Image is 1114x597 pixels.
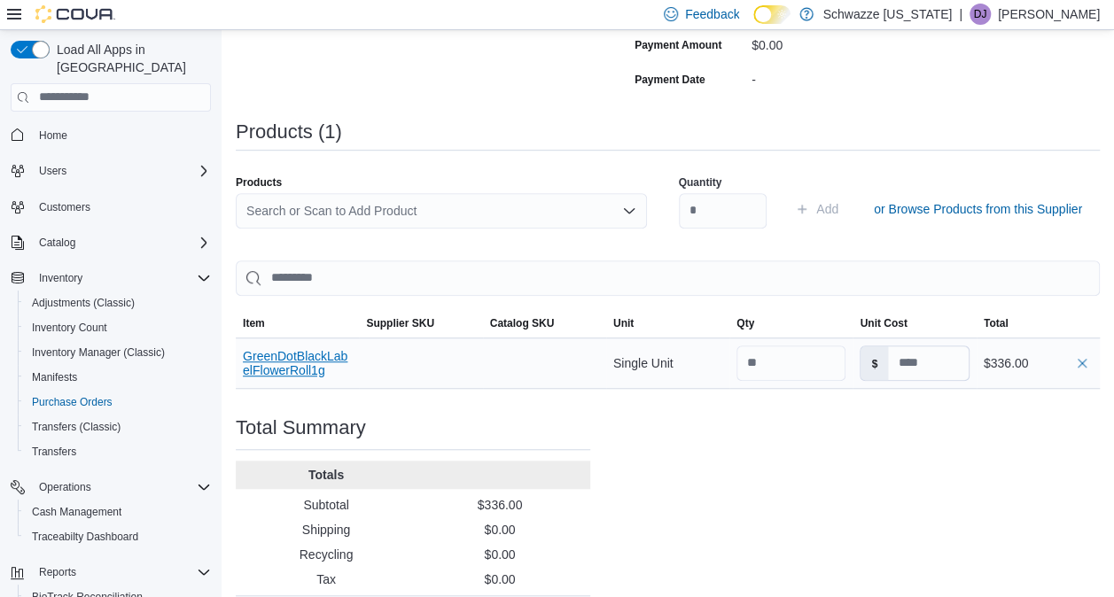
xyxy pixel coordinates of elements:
button: Catalog [4,230,218,255]
button: Users [32,160,74,182]
label: Quantity [679,175,722,190]
button: Transfers [18,439,218,464]
button: Unit Cost [853,309,976,337]
p: $0.00 [417,546,583,563]
div: - [752,66,989,87]
button: Inventory [4,266,218,291]
button: Operations [32,477,98,498]
button: Traceabilty Dashboard [18,524,218,549]
span: Operations [32,477,211,498]
span: Manifests [32,370,77,384]
p: Schwazze [US_STATE] [822,4,952,25]
span: Inventory Count [32,321,107,335]
button: Home [4,122,218,148]
span: Unit [613,316,634,330]
button: Cash Management [18,500,218,524]
span: Users [39,164,66,178]
button: Catalog SKU [483,309,606,337]
p: Totals [243,466,409,484]
span: Traceabilty Dashboard [32,530,138,544]
span: Transfers (Classic) [32,420,121,434]
span: Customers [39,200,90,214]
a: Purchase Orders [25,392,120,413]
a: Inventory Manager (Classic) [25,342,172,363]
p: $0.00 [417,570,583,588]
span: Add [816,200,838,218]
h3: Total Summary [236,417,366,438]
span: Adjustments (Classic) [32,296,135,310]
p: Subtotal [243,496,409,514]
div: $336.00 [984,353,1093,374]
button: Transfers (Classic) [18,415,218,439]
span: Item [243,316,265,330]
div: $0.00 [752,31,989,52]
span: Transfers [25,441,211,462]
button: Reports [32,562,83,583]
p: $336.00 [417,496,583,514]
a: Inventory Count [25,317,114,338]
a: Customers [32,197,97,218]
button: Qty [729,309,853,337]
span: Traceabilty Dashboard [25,526,211,547]
p: | [959,4,962,25]
span: Transfers [32,445,76,459]
span: Cash Management [32,505,121,519]
label: Payment Date [635,73,705,87]
span: Inventory Manager (Classic) [32,345,165,360]
span: Dark Mode [753,24,754,25]
span: Reports [39,565,76,579]
a: Transfers [25,441,83,462]
span: Transfers (Classic) [25,416,211,438]
a: Transfers (Classic) [25,416,128,438]
span: Users [32,160,211,182]
button: GreenDotBlackLabelFlowerRoll1g [243,349,352,377]
span: Operations [39,480,91,494]
span: Purchase Orders [25,392,211,413]
span: Total [984,316,1009,330]
p: [PERSON_NAME] [998,4,1100,25]
a: Manifests [25,367,84,388]
span: Adjustments (Classic) [25,292,211,314]
span: Inventory [39,271,82,285]
button: Customers [4,194,218,220]
label: $ [861,346,888,380]
button: Manifests [18,365,218,390]
span: DJ [974,4,987,25]
p: Recycling [243,546,409,563]
span: Catalog [39,236,75,250]
button: Inventory Count [18,315,218,340]
button: Inventory Manager (Classic) [18,340,218,365]
span: Catalog [32,232,211,253]
button: Unit [606,309,729,337]
button: Open list of options [622,204,636,218]
button: Item [236,309,359,337]
a: Traceabilty Dashboard [25,526,145,547]
div: Dawn Johnston [970,4,991,25]
button: Inventory [32,267,90,289]
img: Cova [35,5,115,23]
a: Adjustments (Classic) [25,292,142,314]
span: Feedback [685,5,739,23]
span: Inventory [32,267,211,289]
span: Reports [32,562,211,583]
a: Cash Management [25,501,129,523]
h3: Products (1) [236,121,342,143]
button: Users [4,159,218,183]
span: Cash Management [25,501,211,523]
span: Home [32,124,211,146]
button: Purchase Orders [18,390,218,415]
span: Inventory Manager (Classic) [25,342,211,363]
button: or Browse Products from this Supplier [867,191,1089,227]
div: Single Unit [606,345,729,381]
button: Total [977,309,1100,337]
button: Catalog [32,232,82,253]
button: Supplier SKU [359,309,482,337]
span: Inventory Count [25,317,211,338]
span: or Browse Products from this Supplier [874,200,1082,218]
button: Operations [4,475,218,500]
span: Catalog SKU [490,316,555,330]
p: Shipping [243,521,409,539]
span: Load All Apps in [GEOGRAPHIC_DATA] [50,41,211,76]
label: Products [236,175,282,190]
a: Home [32,125,74,146]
